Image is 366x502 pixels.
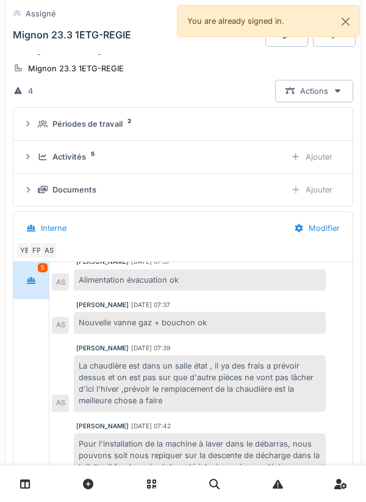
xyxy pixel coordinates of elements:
div: [PERSON_NAME] [76,422,129,431]
div: Assigné [26,8,56,19]
div: Actions [275,80,353,102]
div: 4 [28,85,33,97]
div: [PERSON_NAME] [76,344,129,353]
div: Alimentation évacuation ok [74,269,326,291]
div: [DATE] 07:39 [131,344,170,353]
div: Mignon 23.3 1ETG-REGIE [13,29,131,41]
div: Périodes de travail [52,118,123,130]
button: Close [332,5,359,38]
summary: Périodes de travail2 [18,113,348,135]
div: AS [40,242,57,259]
div: [DATE] 07:42 [131,422,171,431]
div: Documents [52,184,96,196]
div: Interne [41,222,66,234]
div: YE [16,242,33,259]
div: Activités [52,151,86,163]
div: Ajouter [281,146,343,168]
div: La chaudière est dans un salle état , il ya des frais a prévoir dessus et on est pas sur que d'au... [74,355,326,412]
div: Mignon 23.3 1ETG-REGIE [28,63,124,74]
div: [DATE] 07:37 [131,300,170,309]
div: [DATE] 07:37 [131,257,170,266]
div: Nouvelle vanne gaz + bouchon ok [74,312,326,333]
div: 5 [38,263,48,272]
summary: Activités5Ajouter [18,146,348,168]
div: [PERSON_NAME] [76,300,129,309]
div: Modifier [284,217,350,239]
div: FP [28,242,45,259]
summary: DocumentsAjouter [18,179,348,201]
div: AS [52,274,69,291]
div: You are already signed in. [177,5,360,37]
div: AS [52,395,69,412]
div: AS [52,317,69,334]
div: Ajouter [281,179,343,201]
div: [PERSON_NAME] [76,257,129,266]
